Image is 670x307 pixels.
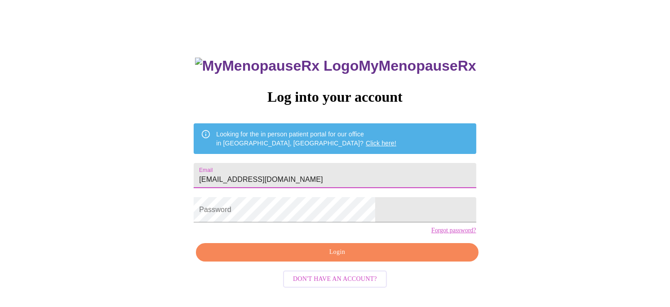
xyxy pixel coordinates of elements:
[293,274,377,285] span: Don't have an account?
[195,58,476,74] h3: MyMenopauseRx
[206,247,468,258] span: Login
[283,271,387,288] button: Don't have an account?
[281,275,389,282] a: Don't have an account?
[196,243,478,262] button: Login
[195,58,359,74] img: MyMenopauseRx Logo
[216,126,396,151] div: Looking for the in person patient portal for our office in [GEOGRAPHIC_DATA], [GEOGRAPHIC_DATA]?
[366,140,396,147] a: Click here!
[431,227,476,234] a: Forgot password?
[194,89,476,105] h3: Log into your account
